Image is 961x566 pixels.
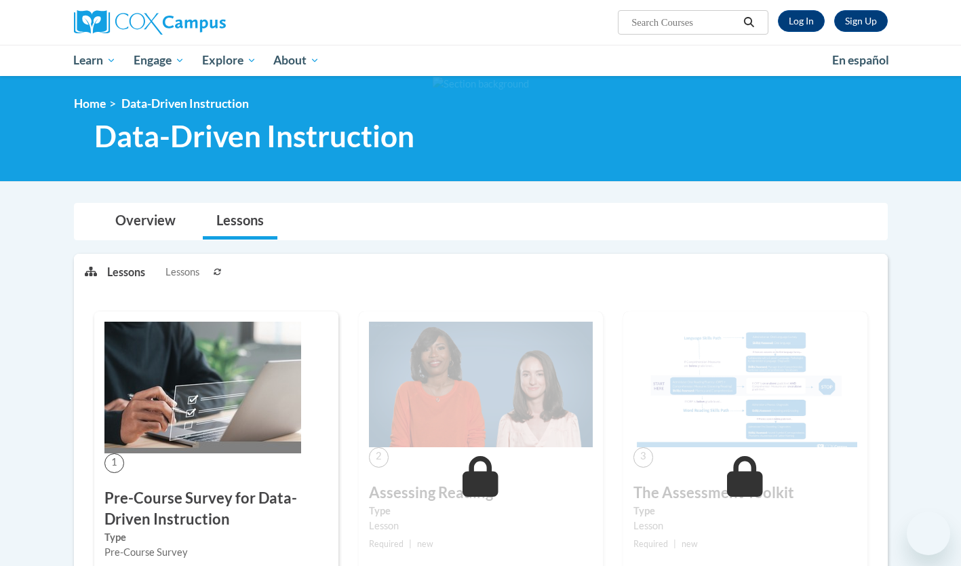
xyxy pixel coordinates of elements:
a: Overview [102,204,189,240]
span: new [417,539,433,549]
h3: Assessing Reading [369,483,593,504]
a: Lessons [203,204,277,240]
span: Engage [134,52,184,69]
h3: The Assessment Toolkit [633,483,857,504]
a: Engage [125,45,193,76]
img: Course Image [369,322,593,448]
button: Search [739,14,759,31]
span: About [273,52,319,69]
span: | [409,539,412,549]
div: Main menu [54,45,908,76]
span: 3 [633,447,653,467]
span: 2 [369,447,389,467]
label: Type [633,504,857,518]
a: About [264,45,328,76]
img: Cox Campus [74,10,226,35]
span: Required [633,539,668,549]
div: Lesson [369,518,593,533]
label: Type [104,530,328,545]
img: Course Image [104,322,301,453]
p: Lessons [107,265,145,280]
span: En español [832,53,889,67]
span: Explore [202,52,256,69]
span: | [673,539,676,549]
iframe: Button to launch messaging window [907,512,950,555]
div: Pre-Course Survey [104,545,328,560]
label: Type [369,504,593,518]
span: Data-Driven Instruction [121,96,249,111]
span: 1 [104,453,124,473]
img: Section background [433,77,529,92]
h3: Pre-Course Survey for Data-Driven Instruction [104,488,328,530]
span: Required [369,539,404,549]
a: Learn [65,45,125,76]
img: Course Image [633,322,857,448]
div: Lesson [633,518,857,533]
span: Lessons [165,265,199,280]
a: Cox Campus [74,10,332,35]
span: Learn [73,52,116,69]
input: Search Courses [630,14,739,31]
a: Explore [193,45,265,76]
span: Data-Driven Instruction [94,118,414,154]
a: Home [74,96,106,111]
a: Log In [778,10,825,32]
a: Register [834,10,888,32]
span: new [682,539,698,549]
a: En español [823,46,898,75]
